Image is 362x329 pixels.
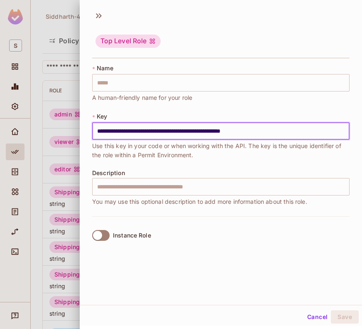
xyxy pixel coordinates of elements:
div: Top Level Role [95,35,161,48]
div: Instance Role [113,232,151,239]
span: A human-friendly name for your role [92,93,192,102]
button: Save [331,310,359,324]
span: Key [97,113,107,120]
span: Description [92,170,125,176]
span: You may use this optional description to add more information about this role. [92,197,307,206]
span: Use this key in your code or when working with the API. The key is the unique identifier of the r... [92,141,350,160]
button: Cancel [304,310,331,324]
span: Name [97,65,113,72]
